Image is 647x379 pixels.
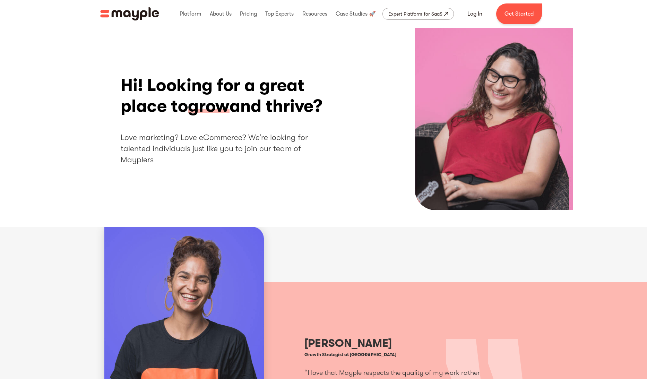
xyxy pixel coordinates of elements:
a: Log In [459,6,491,22]
h1: Hi! Looking for a great place to and thrive? [121,75,332,117]
a: Expert Platform for SaaS [382,8,454,20]
h2: Love marketing? Love eCommerce? We’re looking for talented individuals just like you to join our ... [121,132,332,166]
div: Top Experts [264,3,295,25]
h3: [PERSON_NAME] [304,338,491,349]
div: Resources [301,3,329,25]
a: home [100,7,159,20]
a: Get Started [496,3,542,24]
div: About Us [208,3,233,25]
div: Platform [178,3,203,25]
div: Pricing [238,3,259,25]
img: Hi! Looking for a great place to grow and thrive? [415,28,573,210]
div: Growth Strategist at [GEOGRAPHIC_DATA] [304,352,491,357]
img: Mayple logo [100,7,159,20]
div: Expert Platform for SaaS [388,10,442,18]
span: grow [188,96,230,117]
